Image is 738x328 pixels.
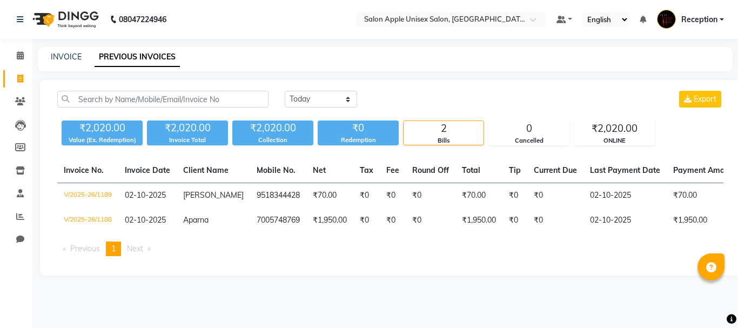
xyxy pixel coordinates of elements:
div: 2 [404,121,484,136]
td: 02-10-2025 [583,183,667,209]
td: ₹0 [527,208,583,233]
td: ₹70.00 [455,183,502,209]
span: Aparna [183,215,209,225]
span: Invoice Date [125,165,170,175]
div: Value (Ex. Redemption) [62,136,143,145]
div: ₹2,020.00 [147,121,228,136]
span: Tax [360,165,373,175]
nav: Pagination [57,242,723,256]
span: Client Name [183,165,229,175]
td: V/2025-26/1189 [57,183,118,209]
td: ₹0 [502,183,527,209]
div: Invoice Total [147,136,228,145]
div: ₹2,020.00 [232,121,313,136]
td: ₹0 [380,208,406,233]
a: PREVIOUS INVOICES [95,48,180,67]
div: ₹2,020.00 [62,121,143,136]
span: Last Payment Date [590,165,660,175]
button: Export [679,91,721,108]
span: 02-10-2025 [125,215,166,225]
span: Current Due [534,165,577,175]
span: Fee [386,165,399,175]
span: Reception [681,14,717,25]
input: Search by Name/Mobile/Email/Invoice No [57,91,269,108]
img: logo [28,4,102,35]
div: Bills [404,136,484,145]
td: ₹0 [380,183,406,209]
a: INVOICE [51,52,82,62]
div: ₹0 [318,121,399,136]
span: [PERSON_NAME] [183,190,244,200]
td: ₹1,950.00 [455,208,502,233]
div: ONLINE [574,136,654,145]
td: ₹0 [353,208,380,233]
td: 7005748769 [250,208,306,233]
div: Cancelled [489,136,569,145]
span: Tip [509,165,521,175]
td: ₹0 [527,183,583,209]
td: ₹0 [502,208,527,233]
span: Invoice No. [64,165,104,175]
div: ₹2,020.00 [574,121,654,136]
div: Redemption [318,136,399,145]
span: Mobile No. [257,165,296,175]
span: Total [462,165,480,175]
td: 02-10-2025 [583,208,667,233]
td: V/2025-26/1188 [57,208,118,233]
td: 9518344428 [250,183,306,209]
span: Export [694,94,716,104]
td: ₹0 [406,208,455,233]
span: Round Off [412,165,449,175]
td: ₹1,950.00 [306,208,353,233]
div: 0 [489,121,569,136]
span: 02-10-2025 [125,190,166,200]
iframe: chat widget [693,285,727,317]
img: Reception [657,10,676,29]
td: ₹0 [406,183,455,209]
span: Net [313,165,326,175]
div: Collection [232,136,313,145]
td: ₹70.00 [306,183,353,209]
span: 1 [111,244,116,253]
span: Next [127,244,143,253]
b: 08047224946 [119,4,166,35]
span: Previous [70,244,100,253]
td: ₹0 [353,183,380,209]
